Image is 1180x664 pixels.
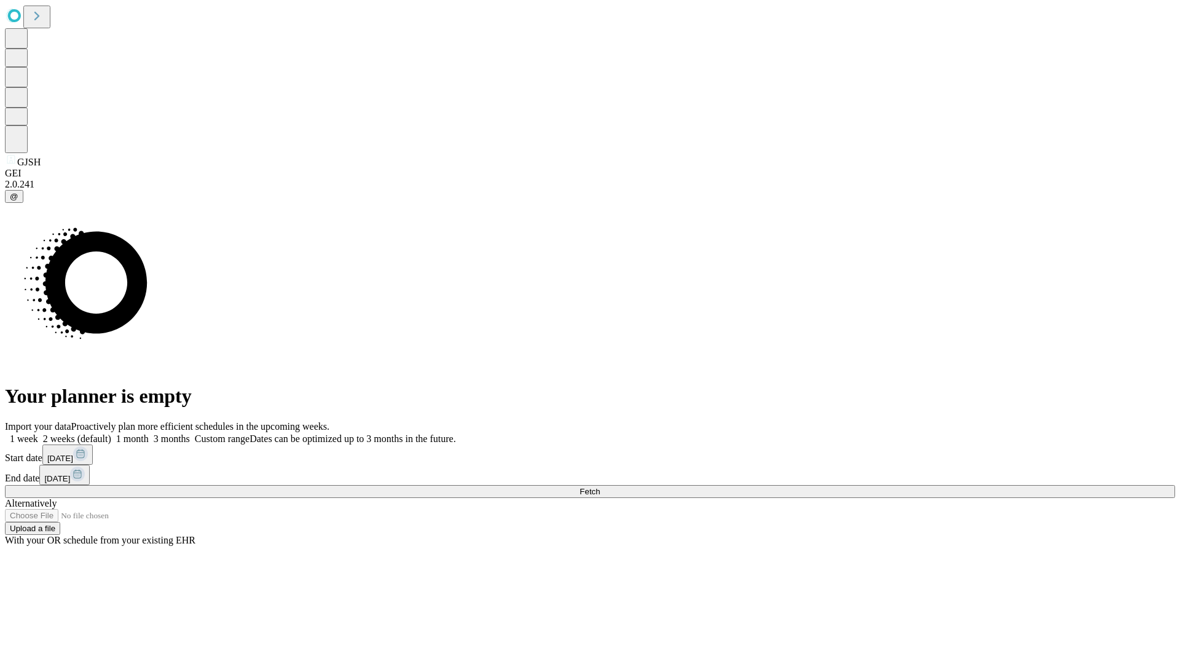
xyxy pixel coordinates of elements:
span: Import your data [5,421,71,432]
span: 1 week [10,433,38,444]
span: Fetch [580,487,600,496]
span: Alternatively [5,498,57,508]
span: [DATE] [47,454,73,463]
span: [DATE] [44,474,70,483]
span: Custom range [195,433,250,444]
button: @ [5,190,23,203]
span: With your OR schedule from your existing EHR [5,535,195,545]
button: [DATE] [39,465,90,485]
h1: Your planner is empty [5,385,1175,408]
div: End date [5,465,1175,485]
span: 3 months [154,433,190,444]
button: Upload a file [5,522,60,535]
span: 2 weeks (default) [43,433,111,444]
div: 2.0.241 [5,179,1175,190]
span: 1 month [116,433,149,444]
button: Fetch [5,485,1175,498]
span: Proactively plan more efficient schedules in the upcoming weeks. [71,421,329,432]
span: @ [10,192,18,201]
span: GJSH [17,157,41,167]
span: Dates can be optimized up to 3 months in the future. [250,433,455,444]
div: GEI [5,168,1175,179]
div: Start date [5,445,1175,465]
button: [DATE] [42,445,93,465]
